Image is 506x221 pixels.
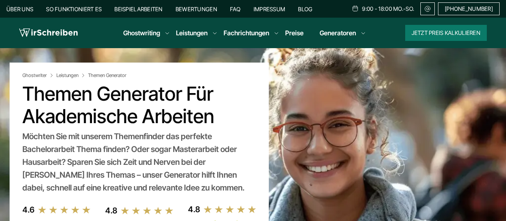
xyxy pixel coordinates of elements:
[320,28,356,38] a: Generatoren
[362,6,414,12] span: 9:00 - 18:00 Mo.-So.
[254,6,286,12] a: Impressum
[19,27,78,39] img: logo wirschreiben
[445,6,493,12] span: [PHONE_NUMBER]
[285,29,304,37] a: Preise
[22,83,256,128] h1: Themen Generator für akademische Arbeiten
[114,6,162,12] a: Beispielarbeiten
[176,28,208,38] a: Leistungen
[203,205,257,214] img: stars
[46,6,102,12] a: So funktioniert es
[438,2,500,15] a: [PHONE_NUMBER]
[298,6,312,12] a: Blog
[352,5,359,12] img: Schedule
[424,6,431,12] img: Email
[123,28,160,38] a: Ghostwriting
[22,203,34,216] div: 4.6
[22,130,256,194] div: Möchten Sie mit unserem Themenfinder das perfekte Bachelorarbeit Thema finden? Oder sogar Mastera...
[188,203,200,216] div: 4.8
[6,6,33,12] a: Über uns
[38,205,91,214] img: stars
[230,6,241,12] a: FAQ
[176,6,217,12] a: Bewertungen
[56,72,86,79] a: Leistungen
[22,72,55,79] a: Ghostwriter
[405,25,487,41] button: Jetzt Preis kalkulieren
[105,204,117,217] div: 4.8
[88,72,126,79] span: Themen Generator
[224,28,269,38] a: Fachrichtungen
[120,206,174,215] img: stars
